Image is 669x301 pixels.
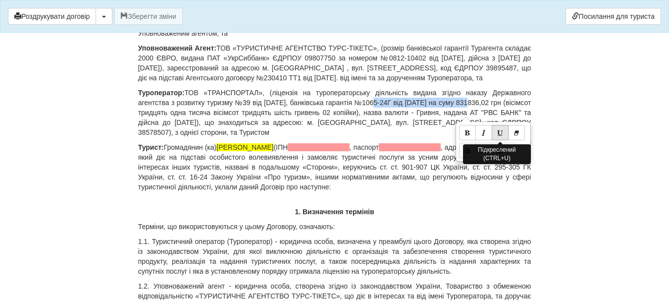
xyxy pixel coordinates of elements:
[508,125,525,140] button: Прибрати стилі шрифту (CTRL+\)
[138,89,185,97] b: Туроператор:
[492,125,509,140] button: Підкреслений (CTRL+U)
[8,8,96,25] button: Роздрукувати договір
[138,143,164,151] b: Турист:
[138,207,531,217] p: 1. Визначення термінів
[475,125,492,140] button: Курсив (CTRL+I)
[114,8,183,25] button: Зберегти зміни
[138,44,216,52] b: Уповноважений Агент:
[138,222,531,232] p: Терміни, що використовуються у цьому Договору, означають:
[216,143,273,151] span: [PERSON_NAME]
[138,88,531,137] p: ТОВ «ТРАНСПОРТАЛ», (ліцензія на туроператорську діяльність видана згідно наказу Державного агентс...
[138,43,531,83] p: ТОВ «ТУРИСТИЧНЕ АГЕНТСТВО ТУРС-ТІКЕТС», (розмір банківської гарантії Турагента складає 2000 ЄВРО,...
[459,125,476,140] button: Напівжирний (CTRL+B)
[566,8,661,25] a: Посилання для туриста
[459,143,476,158] button: Маркований список (CTRL+SHIFT+NUM7)
[463,144,531,164] div: Підкреслений (CTRL+U)
[138,142,531,192] p: Громадянин (ка) (ІПН , паспорт , адреса , який діє на підставі особистого волевиявлення і замовля...
[138,237,531,276] p: 1.1. Туристичний оператор (Туроператор) - юридична особа, визначена у преамбулі цього Договору, я...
